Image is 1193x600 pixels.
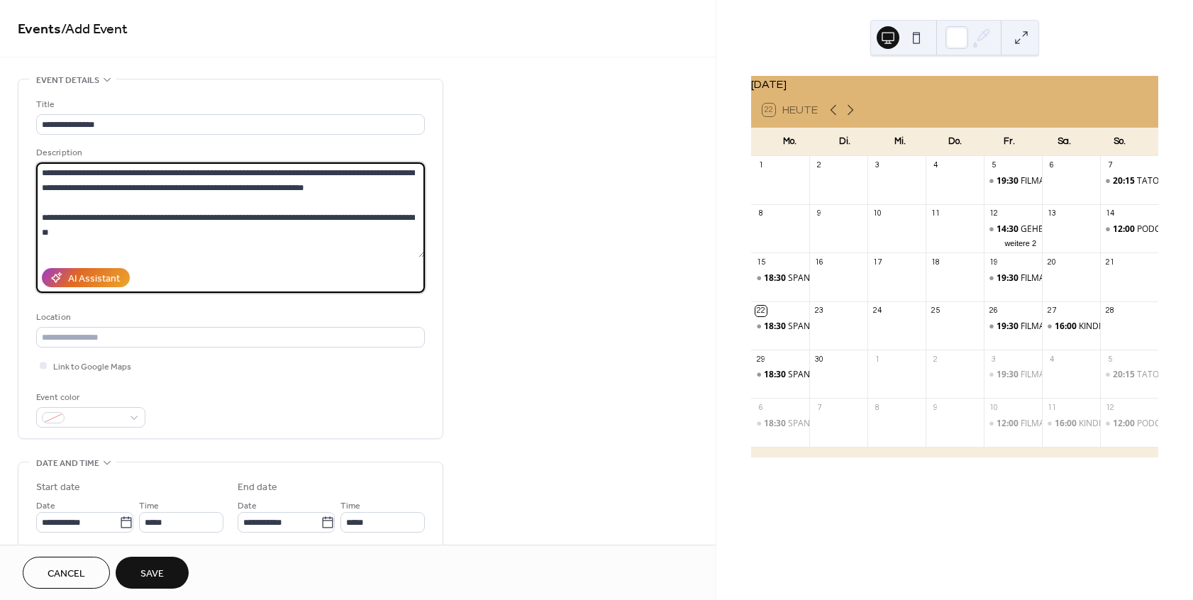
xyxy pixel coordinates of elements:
span: Time [139,499,159,513]
div: 11 [1046,402,1057,413]
div: Di. [818,128,872,156]
div: 6 [755,402,766,413]
span: 19:30 [997,272,1021,284]
span: Save [140,567,164,582]
span: 12:00 [1113,223,1137,235]
div: 18 [930,257,940,267]
div: 4 [930,160,940,171]
div: 26 [988,306,999,316]
div: Title [36,97,422,112]
button: Cancel [23,557,110,589]
span: 12:00 [997,418,1021,430]
div: FILMABEND: WILDE MAUS [984,272,1042,284]
div: 8 [872,402,882,413]
a: Events [18,16,61,43]
span: 18:30 [764,272,788,284]
button: weitere 2 [999,236,1042,248]
div: 15 [755,257,766,267]
div: Location [36,310,422,325]
div: PODCAST LIVE [1100,223,1158,235]
div: 12 [1104,402,1115,413]
div: 16 [814,257,824,267]
span: 12:00 [1113,418,1137,430]
div: 2 [814,160,824,171]
div: 21 [1104,257,1115,267]
div: Start date [36,480,80,495]
div: SPANISCH A1 AB LEKTION 1 [751,418,809,430]
div: 29 [755,354,766,365]
div: 3 [988,354,999,365]
div: Event color [36,390,143,405]
span: Link to Google Maps [53,360,131,374]
div: End date [238,480,277,495]
div: 12 [988,209,999,219]
span: Event details [36,73,99,88]
div: Mo. [762,128,817,156]
div: GEHEISCHNISTAG: PAULETTE- EIN NEUER DEALER IST IN DER STADT [984,223,1042,235]
div: 10 [872,209,882,219]
div: SPANISCH A1 AB LEKTION 1 [751,272,809,284]
span: 20:15 [1113,175,1137,187]
span: 18:30 [764,418,788,430]
div: FILMABEND: KUNDSCHAFTER DES FRIEDENS 2 [984,418,1042,430]
div: 23 [814,306,824,316]
div: 3 [872,160,882,171]
div: 9 [930,402,940,413]
div: 7 [814,402,824,413]
div: Description [36,145,422,160]
div: 30 [814,354,824,365]
div: SPANISCH A1 AB LEKTION 1 [751,369,809,381]
div: 25 [930,306,940,316]
div: FILMABEND: WENN DER HERBST NAHT [984,321,1042,333]
div: Fr. [982,128,1037,156]
div: AI Assistant [68,272,120,287]
div: 4 [1046,354,1057,365]
div: 6 [1046,160,1057,171]
span: 14:30 [997,223,1021,235]
div: 14 [1104,209,1115,219]
div: KINDERKINO [1042,321,1100,333]
div: SPANISCH A1 AB LEKTION 1 [788,369,899,381]
div: PODCAST LIVE [1100,418,1158,430]
div: KINDERKINO [1079,321,1128,333]
div: 17 [872,257,882,267]
span: 18:30 [764,369,788,381]
button: AI Assistant [42,268,130,287]
div: SPANISCH A1 AB LEKTION 1 [788,272,899,284]
div: Mi. [872,128,927,156]
span: Cancel [48,567,85,582]
div: 22 [755,306,766,316]
div: Sa. [1037,128,1092,156]
div: SPANISCH A1 AB LEKTION 1 [788,321,899,333]
div: 24 [872,306,882,316]
span: Date [238,499,257,513]
span: 16:00 [1055,321,1079,333]
div: 10 [988,402,999,413]
span: 20:15 [1113,369,1137,381]
span: 19:30 [997,175,1021,187]
div: 27 [1046,306,1057,316]
div: 11 [930,209,940,219]
div: 2 [930,354,940,365]
div: 20 [1046,257,1057,267]
div: SPANISCH A1 AB LEKTION 1 [751,321,809,333]
div: 19 [988,257,999,267]
div: 13 [1046,209,1057,219]
span: 19:30 [997,369,1021,381]
span: Time [340,499,360,513]
div: KINDERKINO [1079,418,1128,430]
div: FILMABEND: ES IST NUR EINE PHASE, HASE [1021,369,1192,381]
div: 5 [988,160,999,171]
div: 1 [872,354,882,365]
span: / Add Event [61,16,128,43]
div: FILMABEND: WILDE MAUS [1021,272,1125,284]
div: [DATE] [751,76,1158,93]
div: SPANISCH A1 AB LEKTION 1 [788,418,899,430]
div: TATORT: GEMEINSAM SEHEN - GEMEINSAM ERMITTELN [1100,175,1158,187]
span: Date [36,499,55,513]
span: Date and time [36,456,99,471]
div: So. [1092,128,1147,156]
span: 16:00 [1055,418,1079,430]
div: FILMABEND: ES IST NUR EINE PHASE, HASE [984,369,1042,381]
